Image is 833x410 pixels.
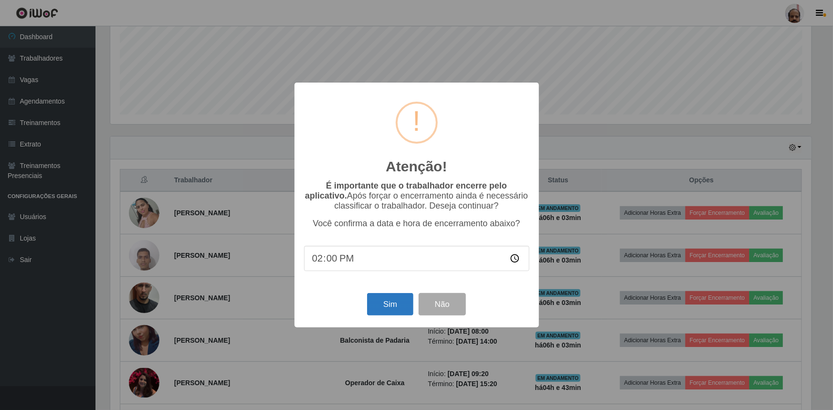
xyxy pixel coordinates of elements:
button: Não [419,293,466,315]
button: Sim [367,293,413,315]
p: Após forçar o encerramento ainda é necessário classificar o trabalhador. Deseja continuar? [304,181,529,211]
b: É importante que o trabalhador encerre pelo aplicativo. [305,181,507,200]
p: Você confirma a data e hora de encerramento abaixo? [304,219,529,229]
h2: Atenção! [386,158,447,175]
